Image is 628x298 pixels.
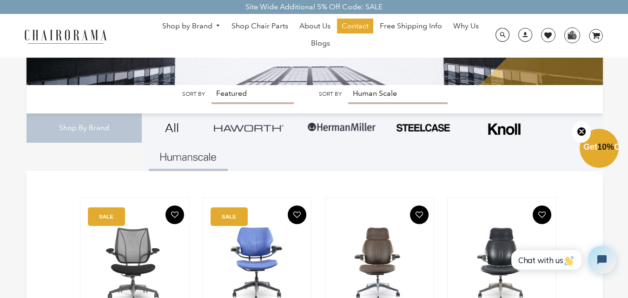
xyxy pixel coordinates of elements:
button: Add To Wishlist [288,205,306,224]
span: About Us [299,21,331,31]
text: SALE [221,213,236,219]
button: Close teaser [572,121,591,143]
div: Get10%OffClose teaser [580,130,619,169]
img: chairorama [19,28,112,44]
label: Sort by [319,91,342,98]
a: Free Shipping Info [375,19,447,33]
a: Blogs [306,36,335,51]
iframe: Tidio Chat [501,238,624,282]
a: Contact [337,19,373,33]
button: Add To Wishlist [165,205,184,224]
a: Shop Chair Parts [227,19,293,33]
span: Get Off [583,142,626,152]
span: Blogs [311,39,330,48]
div: Shop By Brand [26,113,142,143]
span: Free Shipping Info [380,21,442,31]
button: Add To Wishlist [533,205,551,224]
a: Shop by Brand [158,19,225,33]
img: Layer_1_1.png [160,153,216,161]
img: Frame_4.png [486,117,523,141]
text: SALE [99,213,113,219]
label: Sort by [182,91,205,98]
button: Add To Wishlist [410,205,429,224]
nav: DesktopNavigation [152,19,490,53]
span: Contact [342,21,369,31]
img: Group_4be16a4b-c81a-4a6e-a540-764d0a8faf6e.png [214,125,284,132]
a: Why Us [449,19,483,33]
span: Why Us [453,21,479,31]
a: About Us [295,19,335,33]
img: Group-1.png [307,113,377,141]
img: WhatsApp_Image_2024-07-12_at_16.23.01.webp [565,28,579,42]
span: 10% [597,142,614,152]
span: Shop Chair Parts [231,21,288,31]
img: PHOTO-2024-07-09-00-53-10-removebg-preview.png [395,123,451,133]
a: All [149,113,195,142]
